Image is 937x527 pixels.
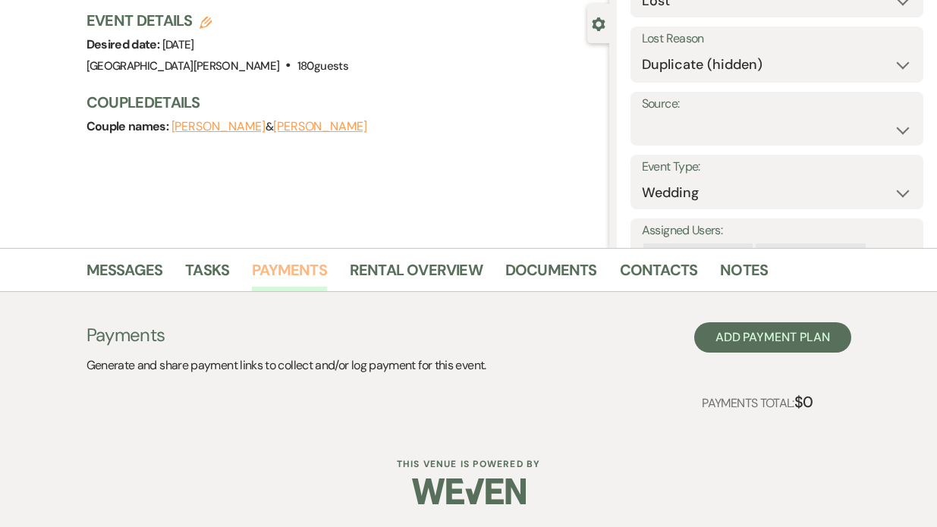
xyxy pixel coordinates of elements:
button: [PERSON_NAME] [171,121,266,133]
strong: $0 [794,392,813,412]
a: Messages [86,258,163,291]
label: Lost Reason [642,28,912,50]
div: [PERSON_NAME] [643,243,737,265]
button: Close lead details [592,16,605,30]
span: Couple names: [86,118,171,134]
a: Notes [720,258,768,291]
a: Contacts [620,258,698,291]
p: Generate and share payment links to collect and/or log payment for this event. [86,356,486,375]
button: Add Payment Plan [694,322,851,353]
a: Documents [505,258,597,291]
h3: Payments [86,322,486,348]
p: Payments Total: [702,390,813,414]
button: [PERSON_NAME] [273,121,367,133]
a: Rental Overview [350,258,483,291]
a: Tasks [185,258,229,291]
label: Assigned Users: [642,220,912,242]
span: & [171,119,367,134]
span: Desired date: [86,36,162,52]
span: [GEOGRAPHIC_DATA][PERSON_NAME] [86,58,280,74]
h3: Couple Details [86,92,594,113]
label: Source: [642,93,912,115]
h3: Event Details [86,10,348,31]
img: Weven Logo [412,465,526,518]
div: [PERSON_NAME] [756,243,849,265]
label: Event Type: [642,156,912,178]
span: 180 guests [297,58,348,74]
span: [DATE] [162,37,194,52]
a: Payments [252,258,327,291]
